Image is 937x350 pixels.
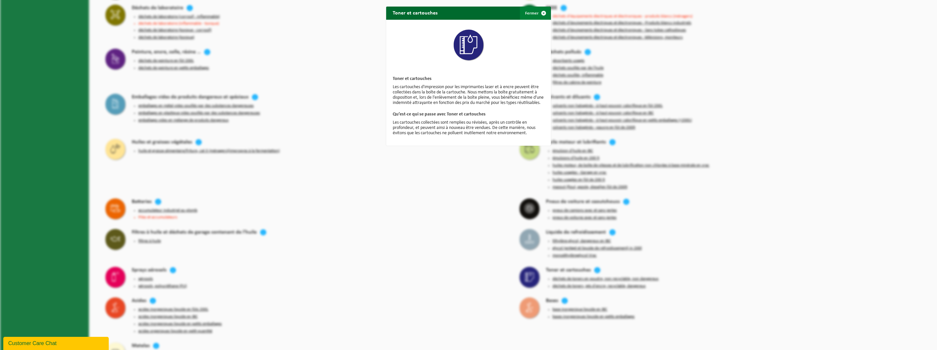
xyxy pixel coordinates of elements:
iframe: chat widget [3,336,110,350]
button: Fermer [520,7,550,20]
p: Les cartouches d'impression pour les imprimantes laser et à encre peuvent être collectées dans la... [393,85,544,106]
h3: Toner et cartouches [393,77,544,81]
p: Les cartouches collectées sont remplies ou révisées, après un contrôle en profondeur, et peuvent ... [393,120,544,136]
h2: Toner et cartouches [386,7,444,19]
h3: Qu’est-ce qui se passe avec Toner et cartouches [393,112,544,117]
